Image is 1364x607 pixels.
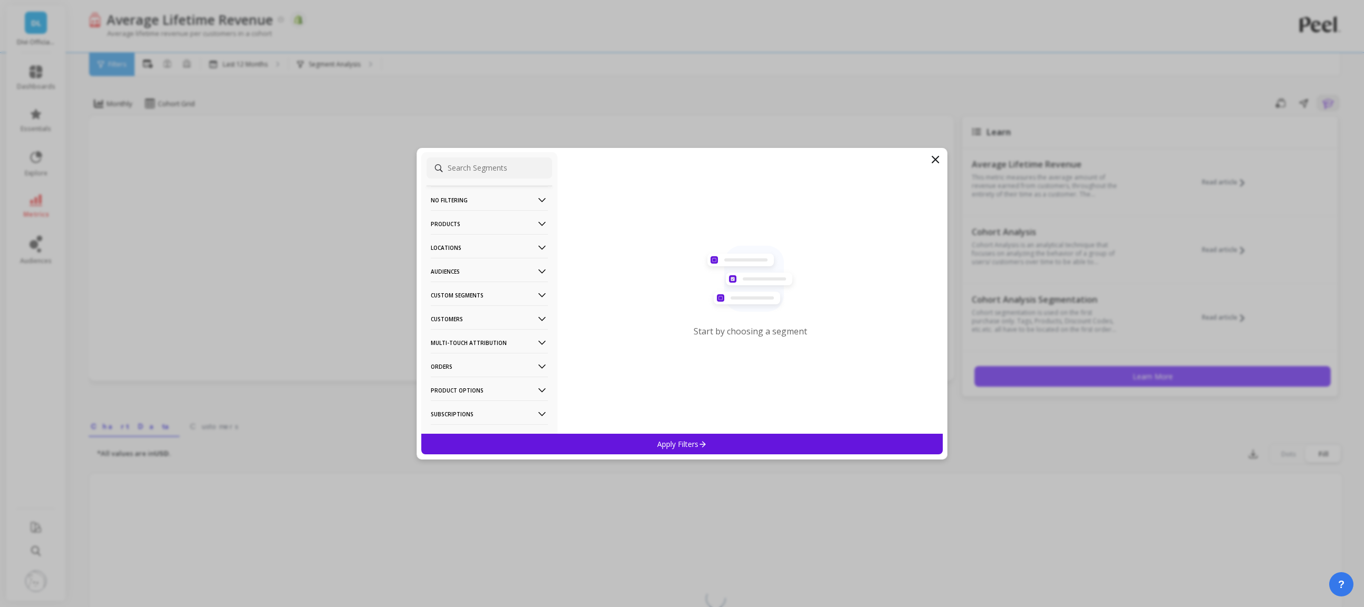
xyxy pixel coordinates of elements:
p: Locations [431,234,548,261]
p: Orders [431,353,548,380]
p: Products [431,210,548,237]
p: Subscriptions [431,400,548,427]
p: Start by choosing a segment [694,325,807,337]
p: Multi-Touch Attribution [431,329,548,356]
span: ? [1338,577,1344,592]
button: ? [1329,572,1353,596]
p: No filtering [431,186,548,213]
p: Custom Segments [431,282,548,309]
p: Apply Filters [657,439,707,449]
p: Survey Questions [431,424,548,451]
p: Audiences [431,258,548,285]
p: Customers [431,305,548,332]
input: Search Segments [427,157,552,179]
p: Product Options [431,377,548,404]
